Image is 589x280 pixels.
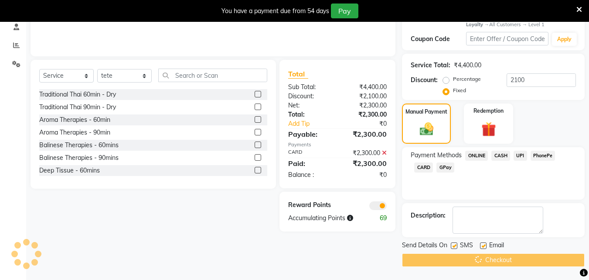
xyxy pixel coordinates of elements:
[405,108,447,116] label: Manual Payment
[411,211,446,220] div: Description:
[489,241,504,252] span: Email
[39,115,110,124] div: Aroma Therapies - 60min
[552,33,577,46] button: Apply
[460,241,473,252] span: SMS
[39,90,116,99] div: Traditional Thai 60min - Dry
[282,170,337,180] div: Balance :
[337,83,393,92] div: ₹4,400.00
[365,214,393,223] div: 69
[282,83,337,92] div: Sub Total:
[288,69,308,79] span: Total
[282,129,337,139] div: Payable:
[477,120,500,138] img: _gift.svg
[465,151,488,161] span: ONLINE
[337,170,393,180] div: ₹0
[331,3,358,18] button: Pay
[411,76,438,85] div: Discount:
[337,110,393,119] div: ₹2,300.00
[282,158,337,169] div: Paid:
[466,32,548,45] input: Enter Offer / Coupon Code
[282,119,347,128] a: Add Tip
[411,35,466,44] div: Coupon Code
[337,158,393,169] div: ₹2,300.00
[282,101,337,110] div: Net:
[39,141,119,150] div: Balinese Therapies - 60mins
[402,241,447,252] span: Send Details On
[453,86,466,94] label: Fixed
[347,119,394,128] div: ₹0
[337,101,393,110] div: ₹2,300.00
[491,151,510,161] span: CASH
[221,7,329,16] div: You have a payment due from 54 days
[39,103,116,112] div: Traditional Thai 90min - Dry
[411,61,450,70] div: Service Total:
[288,141,387,149] div: Payments
[39,166,100,175] div: Deep Tissue - 60mins
[282,110,337,119] div: Total:
[414,162,433,173] span: CARD
[514,151,527,161] span: UPI
[39,153,119,162] div: Balinese Therapies - 90mins
[282,149,337,158] div: CARD
[466,21,489,28] strong: Loyalty →
[453,75,481,83] label: Percentage
[282,92,337,101] div: Discount:
[282,200,337,210] div: Reward Points
[337,129,393,139] div: ₹2,300.00
[411,151,462,160] span: Payment Methods
[39,128,110,137] div: Aroma Therapies - 90min
[158,69,267,82] input: Search or Scan
[415,121,438,137] img: _cash.svg
[337,92,393,101] div: ₹2,100.00
[466,21,576,28] div: All Customers → Level 1
[473,107,504,115] label: Redemption
[282,214,365,223] div: Accumulating Points
[436,162,454,173] span: GPay
[531,151,555,161] span: PhonePe
[454,61,481,70] div: ₹4,400.00
[337,149,393,158] div: ₹2,300.00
